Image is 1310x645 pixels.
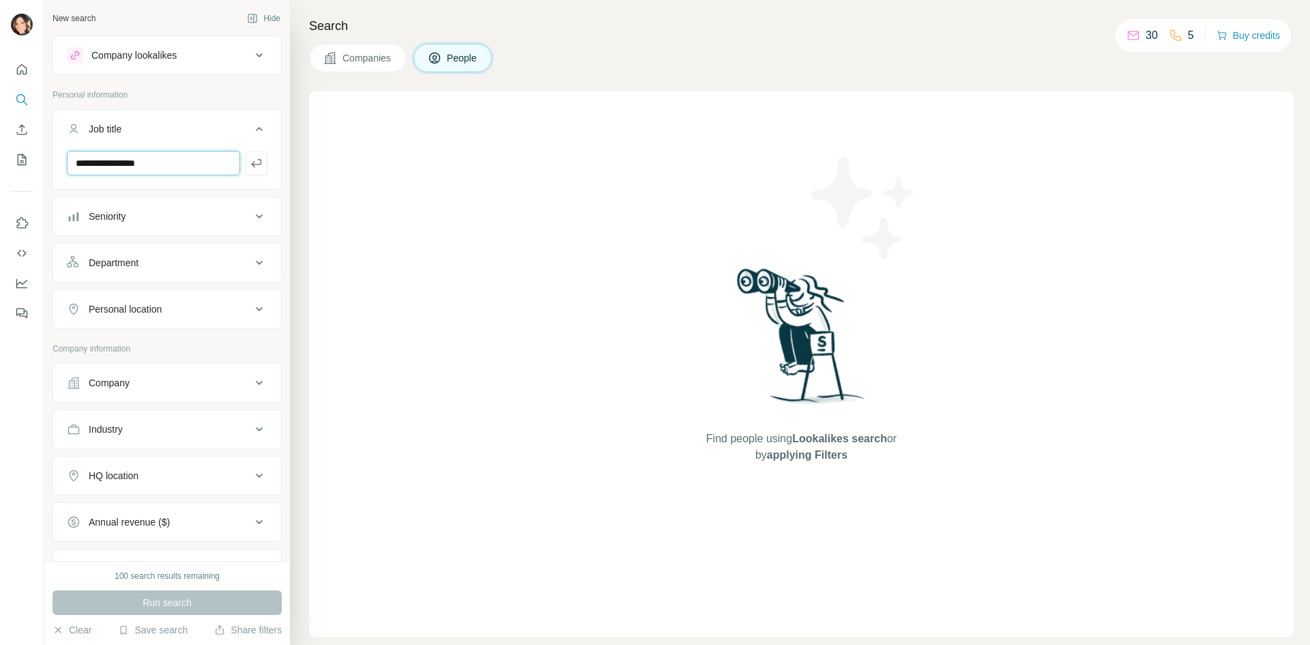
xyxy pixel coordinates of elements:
button: Department [53,246,281,279]
button: HQ location [53,459,281,492]
button: Use Surfe on LinkedIn [11,211,33,235]
img: Surfe Illustration - Stars [802,146,925,269]
button: Company lookalikes [53,39,281,72]
div: Job title [89,122,121,136]
button: My lists [11,147,33,172]
button: Share filters [214,623,282,637]
button: Save search [118,623,188,637]
div: Company lookalikes [91,48,177,62]
div: Annual revenue ($) [89,515,170,529]
button: Dashboard [11,271,33,296]
button: Search [11,87,33,112]
button: Buy credits [1217,26,1280,45]
h4: Search [309,16,1294,35]
div: 100 search results remaining [115,570,220,582]
button: Clear [53,623,91,637]
div: New search [53,12,96,25]
div: Department [89,256,139,270]
button: Annual revenue ($) [53,506,281,539]
p: 30 [1146,27,1158,44]
span: People [447,51,478,65]
img: Avatar [11,14,33,35]
span: Find people using or by [692,431,910,463]
button: Use Surfe API [11,241,33,266]
button: Employees (size) [53,552,281,585]
div: Personal location [89,302,162,316]
button: Enrich CSV [11,117,33,142]
p: Company information [53,343,282,355]
p: 5 [1188,27,1194,44]
button: Feedback [11,301,33,326]
button: Company [53,367,281,399]
button: Quick start [11,57,33,82]
div: Company [89,376,130,390]
button: Personal location [53,293,281,326]
button: Seniority [53,200,281,233]
div: Industry [89,422,123,436]
span: Lookalikes search [792,433,887,444]
button: Hide [237,8,290,29]
p: Personal information [53,89,282,101]
img: Surfe Illustration - Woman searching with binoculars [731,265,873,417]
span: applying Filters [767,449,847,461]
span: Companies [343,51,392,65]
div: HQ location [89,469,139,483]
button: Job title [53,113,281,151]
button: Industry [53,413,281,446]
div: Seniority [89,210,126,223]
